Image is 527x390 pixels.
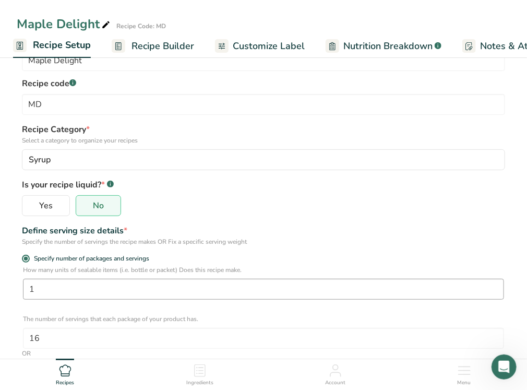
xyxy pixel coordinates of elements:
span: Recipe Setup [33,38,91,52]
p: The number of servings that each package of your product has. [23,314,504,324]
span: Syrup [29,153,51,166]
input: Type your recipe code here [22,94,505,115]
a: Customize Label [215,34,305,58]
div: OR [22,349,505,358]
a: Recipe Setup [13,33,91,58]
span: Yes [39,200,53,211]
input: Type your recipe name here [22,50,505,71]
div: Define serving size details [22,224,505,237]
div: Specify the number of servings the recipe makes OR Fix a specific serving weight [22,237,505,246]
iframe: Intercom live chat [492,354,517,380]
span: Customize Label [233,39,305,53]
a: Recipes [56,359,74,387]
button: Syrup [22,149,505,170]
span: Ingredients [186,379,213,387]
p: Is your recipe liquid? [22,176,505,191]
span: Specify number of packages and servings [30,255,149,263]
span: Recipe Builder [131,39,194,53]
span: Recipes [56,379,74,387]
label: Recipe Category [22,123,505,145]
div: Recipe Code: MD [116,21,166,31]
span: No [93,200,104,211]
p: How many units of sealable items (i.e. bottle or packet) Does this recipe make. [23,265,504,275]
a: Ingredients [186,359,213,387]
a: Account [325,359,345,387]
span: Account [325,379,345,387]
span: Nutrition Breakdown [343,39,433,53]
label: Recipe code [22,77,505,90]
a: Nutrition Breakdown [326,34,441,58]
span: Menu [458,379,471,387]
p: Select a category to organize your recipes [22,136,505,145]
a: Recipe Builder [112,34,194,58]
div: Maple Delight [17,15,112,33]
